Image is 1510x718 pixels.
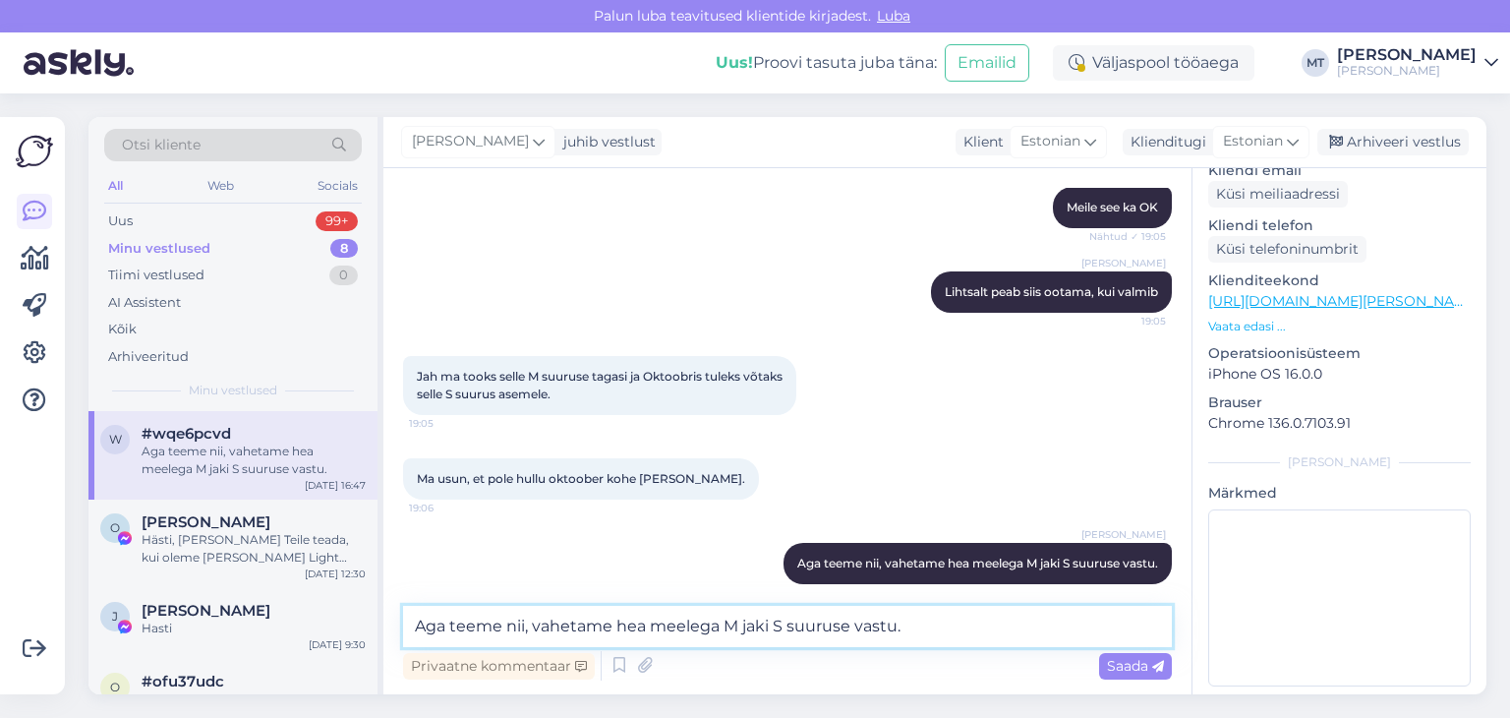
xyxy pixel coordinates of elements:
[409,501,483,515] span: 19:06
[1208,364,1471,385] p: iPhone OS 16.0.0
[1208,292,1480,310] a: [URL][DOMAIN_NAME][PERSON_NAME]
[1208,160,1471,181] p: Kliendi email
[1208,181,1348,208] div: Küsi meiliaadressi
[716,51,937,75] div: Proovi tasuta juba täna:
[956,132,1004,152] div: Klient
[142,513,270,531] span: Olga Lepaeva
[1067,200,1158,214] span: Meile see ka OK
[142,531,366,567] div: Hästi, [PERSON_NAME] Teile teada, kui oleme [PERSON_NAME] Light [PERSON_NAME] [PERSON_NAME] pannu...
[1208,453,1471,471] div: [PERSON_NAME]
[329,266,358,285] div: 0
[108,347,189,367] div: Arhiveeritud
[142,425,231,443] span: #wqe6pcvd
[1208,236,1366,263] div: Küsi telefoninumbrit
[314,173,362,199] div: Socials
[797,556,1158,570] span: Aga teeme nii, vahetame hea meelega M jaki S suuruse vastu.
[1092,314,1166,329] span: 19:05
[1337,47,1477,63] div: [PERSON_NAME]
[555,132,656,152] div: juhib vestlust
[1337,63,1477,79] div: [PERSON_NAME]
[1208,270,1471,291] p: Klienditeekond
[1208,215,1471,236] p: Kliendi telefon
[1208,343,1471,364] p: Operatsioonisüsteem
[1208,413,1471,434] p: Chrome 136.0.7103.91
[1081,527,1166,542] span: [PERSON_NAME]
[108,239,210,259] div: Minu vestlused
[1053,45,1254,81] div: Väljaspool tööaega
[1208,318,1471,335] p: Vaata edasi ...
[403,653,595,680] div: Privaatne kommentaar
[1223,131,1283,152] span: Estonian
[1081,256,1166,270] span: [PERSON_NAME]
[871,7,916,25] span: Luba
[945,284,1158,299] span: Lihtsalt peab siis ootama, kui valmib
[1337,47,1498,79] a: [PERSON_NAME][PERSON_NAME]
[1020,131,1080,152] span: Estonian
[409,416,483,431] span: 19:05
[203,173,238,199] div: Web
[189,382,277,399] span: Minu vestlused
[110,680,120,694] span: o
[1107,657,1164,675] span: Saada
[122,135,201,155] span: Otsi kliente
[109,432,122,447] span: w
[108,211,133,231] div: Uus
[142,620,366,637] div: Hasti
[112,609,118,624] span: J
[305,567,366,581] div: [DATE] 12:30
[108,293,181,313] div: AI Assistent
[104,173,127,199] div: All
[108,266,204,285] div: Tiimi vestlused
[142,673,224,690] span: #ofu37udc
[142,690,366,708] div: Tänan Teid!
[309,637,366,652] div: [DATE] 9:30
[417,471,745,486] span: Ma usun, et pole hullu oktoober kohe [PERSON_NAME].
[417,369,785,401] span: Jah ma tooks selle M suuruse tagasi ja Oktoobris tuleks võtaks selle S suurus asemele.
[316,211,358,231] div: 99+
[1208,483,1471,504] p: Märkmed
[142,443,366,478] div: Aga teeme nii, vahetame hea meelega M jaki S suuruse vastu.
[110,520,120,535] span: O
[1089,229,1166,244] span: Nähtud ✓ 19:05
[1208,392,1471,413] p: Brauser
[1317,129,1469,155] div: Arhiveeri vestlus
[305,478,366,493] div: [DATE] 16:47
[16,133,53,170] img: Askly Logo
[716,53,753,72] b: Uus!
[1302,49,1329,77] div: MT
[142,602,270,620] span: Jane Kodar
[330,239,358,259] div: 8
[945,44,1029,82] button: Emailid
[1123,132,1206,152] div: Klienditugi
[412,131,529,152] span: [PERSON_NAME]
[1092,585,1166,600] span: 19:20
[108,320,137,339] div: Kõik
